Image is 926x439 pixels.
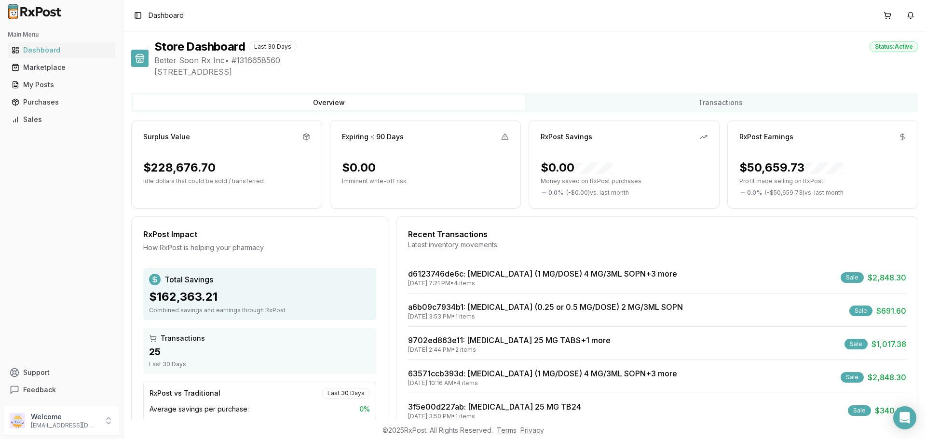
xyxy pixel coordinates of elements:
[844,339,868,349] div: Sale
[12,45,111,55] div: Dashboard
[10,413,25,428] img: User avatar
[848,405,871,416] div: Sale
[8,93,115,111] a: Purchases
[566,189,629,197] span: ( - $0.00 ) vs. last month
[161,333,205,343] span: Transactions
[525,95,916,110] button: Transactions
[143,228,376,240] div: RxPost Impact
[4,42,119,58] button: Dashboard
[12,63,111,72] div: Marketplace
[4,60,119,75] button: Marketplace
[868,372,906,383] span: $2,848.30
[4,4,66,19] img: RxPost Logo
[12,80,111,90] div: My Posts
[342,177,509,185] p: Imminent write-off risk
[150,388,220,398] div: RxPost vs Traditional
[841,272,864,283] div: Sale
[408,279,677,287] div: [DATE] 7:21 PM • 4 items
[342,132,404,142] div: Expiring ≤ 90 Days
[8,41,115,59] a: Dashboard
[149,345,370,359] div: 25
[143,243,376,253] div: How RxPost is helping your pharmacy
[875,405,906,416] span: $340.34
[164,274,213,285] span: Total Savings
[154,54,918,66] span: Better Soon Rx Inc • # 1316658560
[149,11,184,20] nav: breadcrumb
[739,160,843,175] div: $50,659.73
[408,335,611,345] a: 9702ed863e11: [MEDICAL_DATA] 25 MG TABS+1 more
[149,306,370,314] div: Combined savings and earnings through RxPost
[868,272,906,283] span: $2,848.30
[149,289,370,305] div: $162,363.21
[31,412,98,422] p: Welcome
[765,189,844,197] span: ( - $50,659.73 ) vs. last month
[408,346,611,354] div: [DATE] 2:44 PM • 2 items
[408,402,581,412] a: 3f5e00d227ab: [MEDICAL_DATA] 25 MG TB24
[31,422,98,429] p: [EMAIL_ADDRESS][DOMAIN_NAME]
[23,385,56,395] span: Feedback
[497,426,517,434] a: Terms
[4,77,119,93] button: My Posts
[4,364,119,381] button: Support
[12,115,111,124] div: Sales
[541,177,708,185] p: Money saved on RxPost purchases
[4,94,119,110] button: Purchases
[4,381,119,399] button: Feedback
[408,240,906,250] div: Latest inventory movements
[4,112,119,127] button: Sales
[8,111,115,128] a: Sales
[8,59,115,76] a: Marketplace
[154,66,918,78] span: [STREET_ADDRESS]
[149,360,370,368] div: Last 30 Days
[548,189,563,197] span: 0.0 %
[322,388,370,399] div: Last 30 Days
[739,132,793,142] div: RxPost Earnings
[133,95,525,110] button: Overview
[520,426,544,434] a: Privacy
[149,11,184,20] span: Dashboard
[841,372,864,383] div: Sale
[739,177,906,185] p: Profit made selling on RxPost
[154,39,245,54] h1: Store Dashboard
[8,31,115,39] h2: Main Menu
[249,41,297,52] div: Last 30 Days
[12,97,111,107] div: Purchases
[541,132,592,142] div: RxPost Savings
[893,406,916,429] div: Open Intercom Messenger
[408,369,677,378] a: 63571ccb393d: [MEDICAL_DATA] (1 MG/DOSE) 4 MG/3ML SOPN+3 more
[408,379,677,387] div: [DATE] 10:16 AM • 4 items
[408,269,677,279] a: d6123746de6c: [MEDICAL_DATA] (1 MG/DOSE) 4 MG/3ML SOPN+3 more
[876,305,906,317] span: $691.60
[8,76,115,93] a: My Posts
[408,228,906,240] div: Recent Transactions
[342,160,376,175] div: $0.00
[870,41,918,52] div: Status: Active
[408,313,683,320] div: [DATE] 3:53 PM • 1 items
[150,404,249,414] span: Average savings per purchase:
[849,306,872,316] div: Sale
[143,177,310,185] p: Idle dollars that could be sold / transferred
[143,160,216,175] div: $228,676.70
[872,338,906,350] span: $1,017.38
[541,160,613,175] div: $0.00
[408,302,683,312] a: a6b09c7934b1: [MEDICAL_DATA] (0.25 or 0.5 MG/DOSE) 2 MG/3ML SOPN
[408,412,581,420] div: [DATE] 3:50 PM • 1 items
[359,404,370,414] span: 0 %
[143,132,190,142] div: Surplus Value
[747,189,762,197] span: 0.0 %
